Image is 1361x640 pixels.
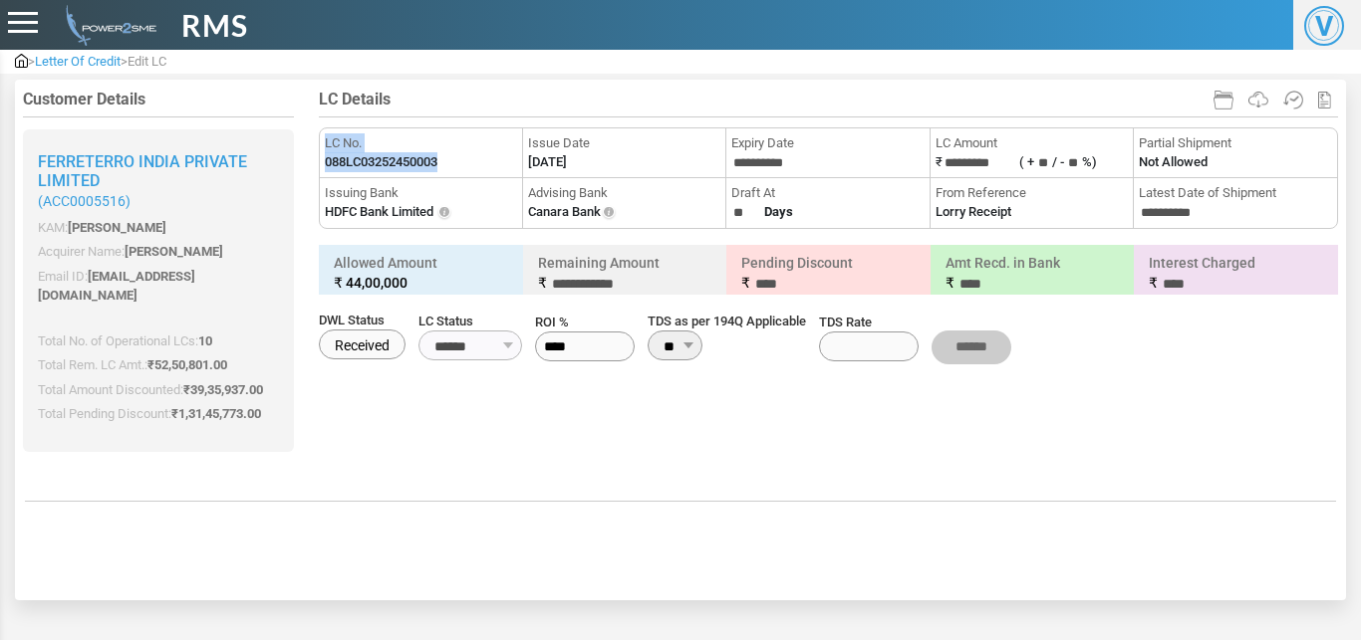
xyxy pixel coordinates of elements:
img: Info [601,205,617,221]
img: admin [58,5,156,46]
span: [EMAIL_ADDRESS][DOMAIN_NAME] [38,269,195,304]
span: From Reference [936,183,1128,203]
span: TDS as per 194Q Applicable [648,312,806,331]
label: Not Allowed [1139,152,1208,172]
label: HDFC Bank Limited [325,202,433,222]
p: Total Amount Discounted: [38,380,279,400]
input: ( +/ -%) [1034,152,1052,174]
h4: Customer Details [23,90,294,108]
span: Partial Shipment [1139,133,1332,153]
span: TDS Rate [819,313,919,332]
span: 52,50,801.00 [154,357,227,372]
img: Info [436,205,452,221]
p: Total Rem. LC Amt.: [38,355,279,375]
h6: Allowed Amount [324,250,518,296]
img: admin [15,54,28,68]
span: LC Amount [936,133,1128,153]
span: ₹ [171,406,261,421]
span: 39,35,937.00 [190,382,263,397]
span: ₹ [946,275,954,291]
span: Advising Bank [528,183,720,203]
label: Received [319,329,406,359]
span: ₹ [147,357,227,372]
span: Edit LC [128,54,166,69]
span: Issuing Bank [325,183,517,203]
h6: Interest Charged [1139,250,1333,298]
p: Total No. of Operational LCs: [38,331,279,351]
span: Letter Of Credit [35,54,121,69]
strong: Days [764,204,793,219]
span: Draft At [731,183,924,203]
p: Email ID: [38,267,279,306]
li: ₹ [931,128,1134,178]
label: Lorry Receipt [936,202,1011,222]
span: Latest Date of Shipment [1139,183,1332,203]
span: 10 [198,333,212,348]
span: [PERSON_NAME] [125,244,223,259]
h4: LC Details [319,90,1338,108]
label: Canara Bank [528,202,601,222]
span: V [1304,6,1344,46]
span: ₹ [1149,275,1158,291]
h6: Pending Discount [731,250,926,298]
small: ₹ 44,00,000 [334,273,508,293]
span: ₹ [183,382,263,397]
span: ₹ [741,275,750,291]
small: (ACC0005516) [38,193,279,210]
span: DWL Status [319,311,406,330]
input: ( +/ -%) [1064,152,1082,174]
span: [PERSON_NAME] [68,220,166,235]
label: [DATE] [528,152,567,172]
label: 088LC03252450003 [325,152,437,172]
span: ROI % [535,313,635,332]
p: Acquirer Name: [38,242,279,262]
label: ( + / - %) [1019,154,1097,169]
p: Total Pending Discount: [38,404,279,424]
span: Issue Date [528,133,720,153]
h6: Remaining Amount [528,250,722,298]
p: KAM: [38,218,279,238]
span: RMS [181,3,248,48]
span: Expiry Date [731,133,924,153]
h2: Ferreterro India Private Limited [38,152,279,210]
span: LC Status [418,312,522,331]
h6: Amt Recd. in Bank [936,250,1130,298]
span: ₹ [538,275,547,291]
span: 1,31,45,773.00 [178,406,261,421]
span: LC No. [325,133,517,153]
